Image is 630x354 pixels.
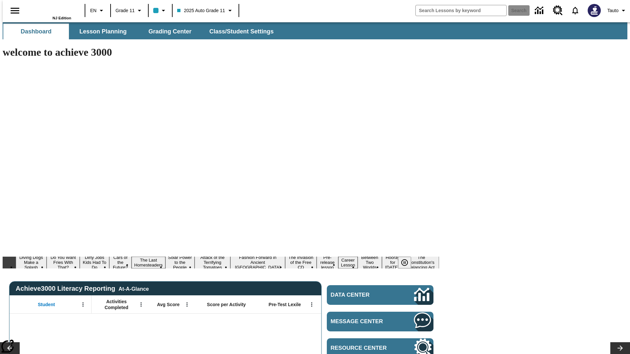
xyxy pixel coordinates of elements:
[588,4,601,17] img: Avatar
[78,300,88,309] button: Open Menu
[52,16,71,20] span: NJ Edition
[38,302,55,307] span: Student
[605,5,630,16] button: Profile/Settings
[327,312,433,331] a: Message Center
[115,7,135,14] span: Grade 11
[80,254,109,271] button: Slide 3 Dirty Jobs Kids Had To Do
[3,46,439,58] h1: welcome to achieve 3000
[70,24,136,39] button: Lesson Planning
[21,28,52,35] span: Dashboard
[137,24,203,39] button: Grading Center
[29,3,71,16] a: Home
[16,254,47,271] button: Slide 1 Diving Dogs Make a Splash
[331,345,394,351] span: Resource Center
[3,24,69,39] button: Dashboard
[584,2,605,19] button: Select a new avatar
[87,5,108,16] button: Language: EN, Select a language
[230,254,285,271] button: Slide 8 Fashion Forward in Ancient Rome
[398,257,411,268] button: Pause
[285,254,317,271] button: Slide 9 The Invasion of the Free CD
[549,2,567,19] a: Resource Center, Will open in new tab
[90,7,96,14] span: EN
[398,257,418,268] div: Pause
[16,285,149,292] span: Achieve3000 Literacy Reporting
[79,28,127,35] span: Lesson Planning
[47,254,80,271] button: Slide 2 Do You Want Fries With That?
[567,2,584,19] a: Notifications
[207,302,246,307] span: Score per Activity
[175,5,236,16] button: Class: 2025 Auto Grade 11, Select your class
[136,300,146,309] button: Open Menu
[148,28,191,35] span: Grading Center
[327,285,433,305] a: Data Center
[29,2,71,20] div: Home
[177,7,225,14] span: 2025 Auto Grade 11
[607,7,619,14] span: Tauto
[209,28,274,35] span: Class/Student Settings
[151,5,170,16] button: Class color is light blue. Change class color
[531,2,549,20] a: Data Center
[307,300,317,309] button: Open Menu
[338,257,358,268] button: Slide 11 Career Lesson
[195,254,230,271] button: Slide 7 Attack of the Terrifying Tomatoes
[404,254,439,271] button: Slide 14 The Constitution's Balancing Act
[182,300,192,309] button: Open Menu
[157,302,179,307] span: Avg Score
[331,292,392,298] span: Data Center
[3,24,280,39] div: SubNavbar
[610,342,630,354] button: Lesson carousel, Next
[204,24,279,39] button: Class/Student Settings
[113,5,146,16] button: Grade: Grade 11, Select a grade
[3,22,627,39] div: SubNavbar
[118,285,149,292] div: At-A-Glance
[5,1,25,20] button: Open side menu
[416,5,506,16] input: search field
[165,254,195,271] button: Slide 6 Solar Power to the People
[132,257,165,268] button: Slide 5 The Last Homesteaders
[331,318,394,325] span: Message Center
[382,254,404,271] button: Slide 13 Hooray for Constitution Day!
[317,254,338,271] button: Slide 10 Pre-release lesson
[358,254,382,271] button: Slide 12 Between Two Worlds
[109,254,132,271] button: Slide 4 Cars of the Future?
[95,299,138,310] span: Activities Completed
[269,302,301,307] span: Pre-Test Lexile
